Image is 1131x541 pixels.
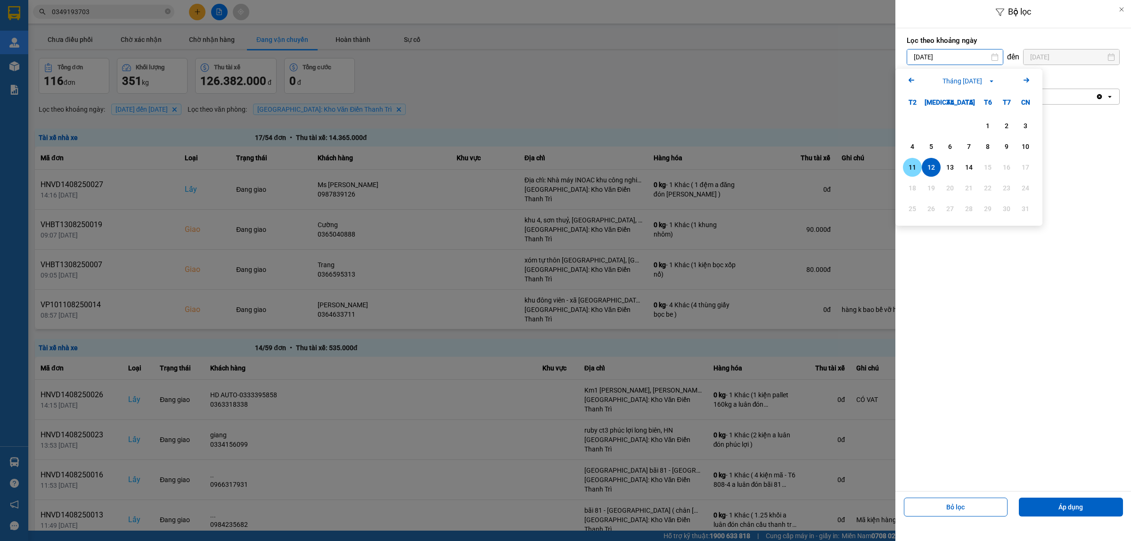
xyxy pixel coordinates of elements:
div: Not available. Thứ Tư, tháng 08 27 2025. [941,199,959,218]
button: Previous month. [906,74,917,87]
div: Choose Thứ Hai, tháng 08 11 2025. It's available. [903,158,922,177]
div: 25 [906,203,919,214]
div: Not available. Thứ Bảy, tháng 08 23 2025. [997,179,1016,197]
div: 29 [981,203,994,214]
div: 21 [962,182,975,194]
div: Choose Chủ Nhật, tháng 08 3 2025. It's available. [1016,116,1035,135]
div: Choose Thứ Bảy, tháng 08 2 2025. It's available. [997,116,1016,135]
div: T2 [903,93,922,112]
div: 17 [1019,162,1032,173]
div: Choose Chủ Nhật, tháng 08 10 2025. It's available. [1016,137,1035,156]
div: 24 [1019,182,1032,194]
div: Choose Thứ Năm, tháng 08 14 2025. It's available. [959,158,978,177]
div: 8 [981,141,994,152]
div: 16 [1000,162,1013,173]
div: 12 [925,162,938,173]
div: Not available. Thứ Tư, tháng 08 20 2025. [941,179,959,197]
button: Áp dụng [1019,498,1123,516]
div: Not available. Thứ Sáu, tháng 08 29 2025. [978,199,997,218]
div: Not available. Thứ Năm, tháng 08 21 2025. [959,179,978,197]
div: Not available. Thứ Ba, tháng 08 26 2025. [922,199,941,218]
div: 19 [925,182,938,194]
div: Choose Thứ Tư, tháng 08 6 2025. It's available. [941,137,959,156]
div: Choose Thứ Ba, tháng 08 5 2025. It's available. [922,137,941,156]
div: Not available. Thứ Năm, tháng 08 28 2025. [959,199,978,218]
div: [MEDICAL_DATA] [922,93,941,112]
div: Choose Thứ Hai, tháng 08 4 2025. It's available. [903,137,922,156]
div: Choose Thứ Năm, tháng 08 7 2025. It's available. [959,137,978,156]
div: 5 [925,141,938,152]
div: 18 [906,182,919,194]
div: 3 [1019,120,1032,131]
svg: Arrow Left [906,74,917,86]
input: Select a date. [907,49,1003,65]
svg: Arrow Right [1021,74,1032,86]
div: Not available. Thứ Hai, tháng 08 25 2025. [903,199,922,218]
input: Select a date. [1024,49,1119,65]
svg: Clear all [1096,93,1103,100]
div: 27 [943,203,957,214]
div: 15 [981,162,994,173]
div: CN [1016,93,1035,112]
div: Not available. Thứ Bảy, tháng 08 16 2025. [997,158,1016,177]
div: 1 [981,120,994,131]
div: Not available. Thứ Sáu, tháng 08 15 2025. [978,158,997,177]
button: Next month. [1021,74,1032,87]
div: Choose Thứ Sáu, tháng 08 8 2025. It's available. [978,137,997,156]
div: 31 [1019,203,1032,214]
div: Selected. Thứ Ba, tháng 08 12 2025. It's available. [922,158,941,177]
div: 23 [1000,182,1013,194]
div: Not available. Chủ Nhật, tháng 08 17 2025. [1016,158,1035,177]
div: 14 [962,162,975,173]
div: T7 [997,93,1016,112]
div: 6 [943,141,957,152]
div: Not available. Thứ Bảy, tháng 08 30 2025. [997,199,1016,218]
div: Calendar. [895,69,1042,226]
div: T5 [959,93,978,112]
div: Not available. Thứ Ba, tháng 08 19 2025. [922,179,941,197]
div: 7 [962,141,975,152]
div: 10 [1019,141,1032,152]
label: Lọc theo khoảng ngày [907,36,1120,45]
div: Not available. Chủ Nhật, tháng 08 24 2025. [1016,179,1035,197]
div: Choose Thứ Sáu, tháng 08 1 2025. It's available. [978,116,997,135]
button: Tháng [DATE] [940,76,998,86]
span: Bộ lọc [1008,7,1031,16]
div: Choose Thứ Tư, tháng 08 13 2025. It's available. [941,158,959,177]
div: 4 [906,141,919,152]
div: Not available. Thứ Sáu, tháng 08 22 2025. [978,179,997,197]
div: 2 [1000,120,1013,131]
div: 30 [1000,203,1013,214]
svg: open [1106,93,1114,100]
div: 22 [981,182,994,194]
div: 9 [1000,141,1013,152]
div: 11 [906,162,919,173]
div: T6 [978,93,997,112]
div: 13 [943,162,957,173]
div: T4 [941,93,959,112]
div: 28 [962,203,975,214]
div: đến [1003,52,1023,62]
div: Not available. Thứ Hai, tháng 08 18 2025. [903,179,922,197]
div: 20 [943,182,957,194]
div: Not available. Chủ Nhật, tháng 08 31 2025. [1016,199,1035,218]
div: 26 [925,203,938,214]
div: Choose Thứ Bảy, tháng 08 9 2025. It's available. [997,137,1016,156]
button: Bỏ lọc [904,498,1008,516]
